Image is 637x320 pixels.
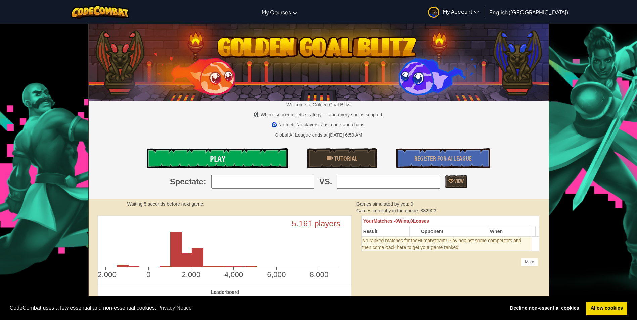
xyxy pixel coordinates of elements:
span: Tutorial [333,154,357,163]
span: Leaderboard [211,289,239,295]
div: More [521,258,538,266]
span: No ranked matches for the [362,238,418,243]
a: allow cookies [586,302,627,315]
span: Matches - [374,218,396,224]
a: My Courses [258,3,301,21]
text: -2,000 [95,270,117,279]
span: My Account [443,8,479,15]
span: VS. [319,176,332,188]
span: Spectate [170,176,203,188]
span: English ([GEOGRAPHIC_DATA]) [489,9,568,16]
span: Wins, [398,218,410,224]
th: Opponent [419,226,488,237]
img: avatar [428,7,439,18]
a: My Account [425,1,482,22]
p: Welcome to Golden Goal Blitz! [89,101,549,108]
span: View [453,178,464,184]
span: Your [363,218,374,224]
span: 0 [411,201,413,207]
span: 832923 [420,208,436,213]
a: learn more about cookies [156,303,193,313]
img: CodeCombat logo [71,5,129,19]
td: Humans [361,237,532,251]
text: 4,000 [224,270,243,279]
text: 0 [146,270,150,279]
span: Games currently in the queue: [356,208,420,213]
a: Tutorial [307,148,377,168]
th: 0 0 [361,216,539,226]
span: Games simulated by you: [356,201,411,207]
span: team! Play against some competitors and then come back here to get your game ranked. [362,238,521,250]
text: 2,000 [182,270,200,279]
th: When [488,226,532,237]
a: deny cookies [505,302,584,315]
span: : [203,176,206,188]
a: English ([GEOGRAPHIC_DATA]) [486,3,572,21]
p: 🧿 No feet. No players. Just code and chaos. [89,121,549,128]
strong: Waiting 5 seconds before next game. [127,201,205,207]
text: 5,161 players [292,219,340,228]
th: Result [361,226,409,237]
img: Golden Goal [89,21,549,101]
text: 8,000 [310,270,328,279]
div: Global AI League ends at [DATE] 6:59 AM [275,131,362,138]
span: My Courses [262,9,291,16]
span: Register for AI League [414,154,472,163]
span: Losses [413,218,429,224]
a: Register for AI League [396,148,490,168]
span: Play [210,153,225,164]
p: ⚽ Where soccer meets strategy — and every shot is scripted. [89,111,549,118]
span: CodeCombat uses a few essential and non-essential cookies. [10,303,500,313]
text: 6,000 [267,270,286,279]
